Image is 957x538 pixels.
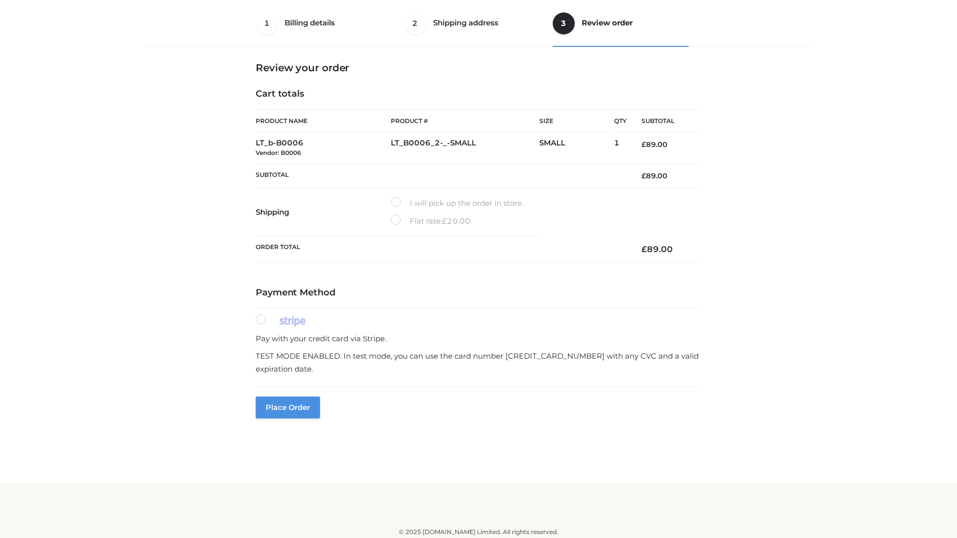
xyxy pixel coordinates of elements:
th: Qty [614,110,627,133]
th: Shipping [256,188,391,236]
th: Subtotal [256,163,627,188]
bdi: 20.00 [442,216,471,226]
th: Subtotal [627,110,701,133]
th: Order Total [256,236,627,263]
th: Size [539,110,609,133]
span: £ [641,244,647,254]
p: TEST MODE ENABLED. In test mode, you can use the card number [CREDIT_CARD_NUMBER] with any CVC an... [256,350,701,375]
td: LT_b-B0006 [256,133,391,164]
bdi: 89.00 [641,171,667,180]
h4: Payment Method [256,287,701,298]
td: LT_B0006_2-_-SMALL [391,133,539,164]
td: SMALL [539,133,614,164]
th: Product Name [256,110,391,133]
bdi: 89.00 [641,140,667,149]
h3: Review your order [256,62,701,74]
small: Vendor: B0006 [256,149,301,156]
p: Pay with your credit card via Stripe. [256,332,701,345]
span: £ [641,171,646,180]
td: 1 [614,133,627,164]
label: I will pick up the order in store. [391,197,523,210]
span: £ [641,140,646,149]
th: Product # [391,110,539,133]
bdi: 89.00 [641,244,673,254]
div: © 2025 [DOMAIN_NAME] Limited. All rights reserved. [148,527,809,537]
span: £ [442,216,447,226]
label: Flat rate: [391,215,471,228]
button: Place order [256,397,320,418]
h4: Cart totals [256,89,701,100]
